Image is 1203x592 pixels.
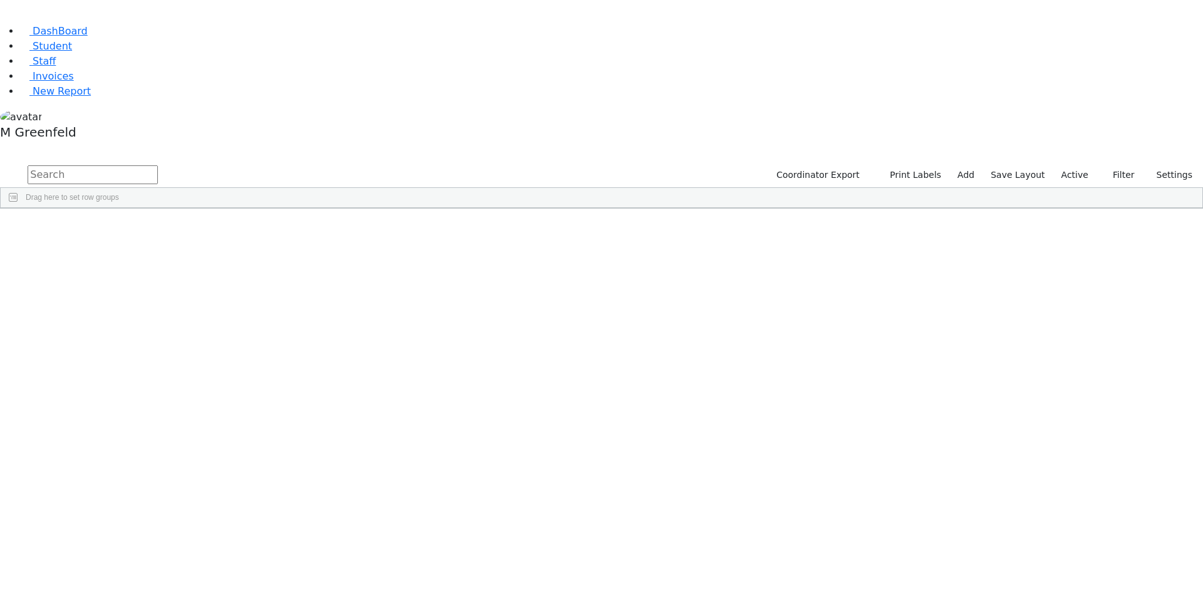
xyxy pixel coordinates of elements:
[33,40,72,52] span: Student
[1140,165,1198,185] button: Settings
[768,165,865,185] button: Coordinator Export
[20,40,72,52] a: Student
[28,165,158,184] input: Search
[985,165,1050,185] button: Save Layout
[20,55,56,67] a: Staff
[20,85,91,97] a: New Report
[26,193,119,202] span: Drag here to set row groups
[33,85,91,97] span: New Report
[33,70,74,82] span: Invoices
[1096,165,1140,185] button: Filter
[33,55,56,67] span: Staff
[20,25,88,37] a: DashBoard
[20,70,74,82] a: Invoices
[875,165,947,185] button: Print Labels
[33,25,88,37] span: DashBoard
[952,165,980,185] a: Add
[1056,165,1094,185] label: Active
